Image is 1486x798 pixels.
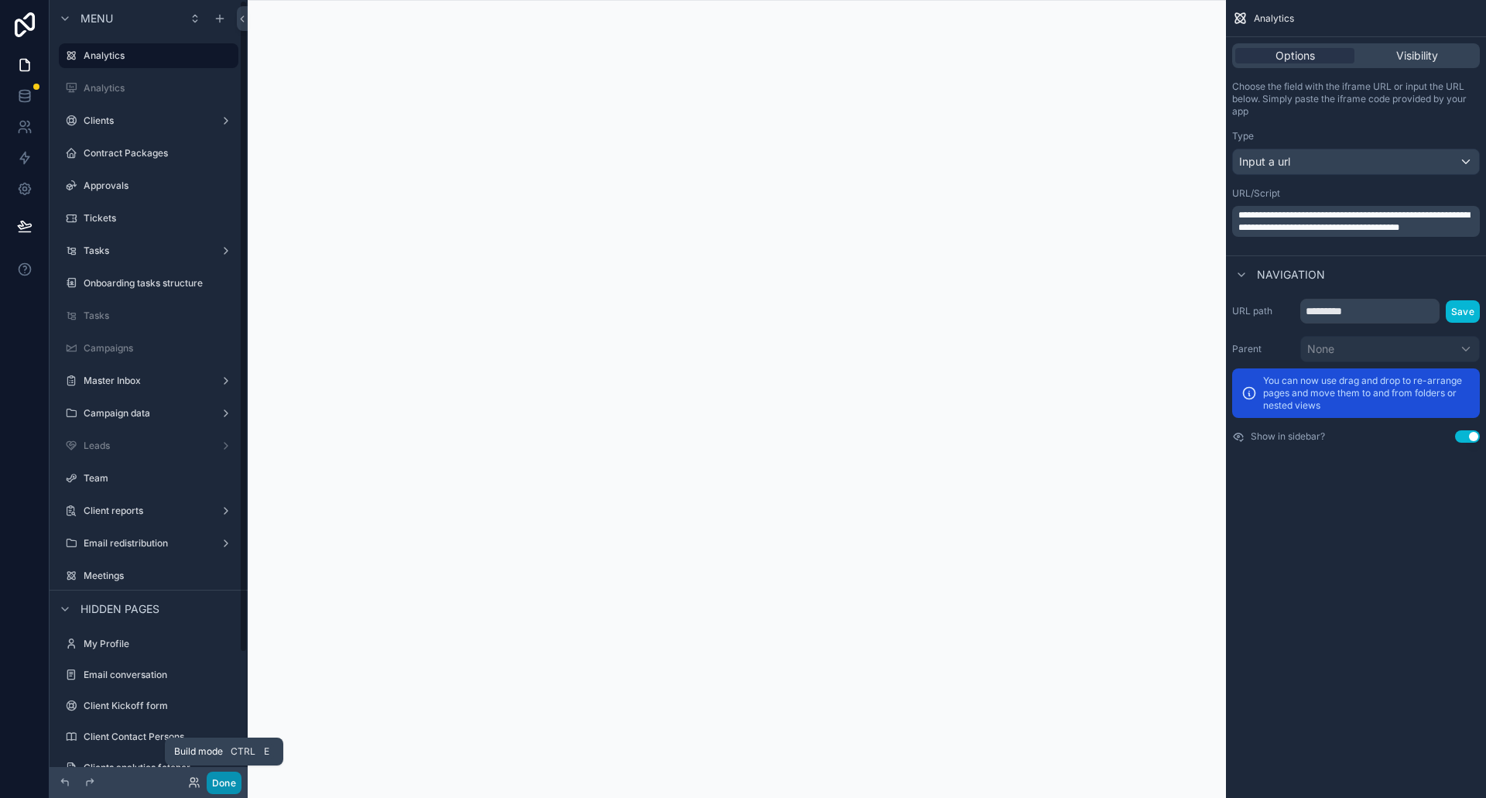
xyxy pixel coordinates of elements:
[59,76,238,101] a: Analytics
[1232,305,1294,317] label: URL path
[84,505,214,517] label: Client reports
[84,762,235,774] label: Clients analytics fetcher
[59,694,238,718] a: Client Kickoff form
[84,50,229,62] label: Analytics
[59,531,238,556] a: Email redistribution
[84,245,214,257] label: Tasks
[84,440,214,452] label: Leads
[260,745,272,758] span: E
[1446,300,1480,323] button: Save
[1275,48,1315,63] span: Options
[1263,375,1471,412] p: You can now use drag and drop to re-arrange pages and move them to and from folders or nested views
[59,632,238,656] a: My Profile
[84,115,214,127] label: Clients
[84,212,235,224] label: Tickets
[1232,149,1480,175] button: Input a url
[59,141,238,166] a: Contract Packages
[1232,343,1294,355] label: Parent
[207,772,241,794] button: Done
[80,601,159,617] span: Hidden pages
[84,472,235,485] label: Team
[1307,341,1334,357] span: None
[1396,48,1438,63] span: Visibility
[84,570,235,582] label: Meetings
[59,368,238,393] a: Master Inbox
[84,375,214,387] label: Master Inbox
[84,638,235,650] label: My Profile
[1232,206,1480,237] div: scrollable content
[174,745,223,758] span: Build mode
[59,108,238,133] a: Clients
[1232,130,1254,142] label: Type
[229,744,257,759] span: Ctrl
[59,563,238,588] a: Meetings
[1232,80,1480,118] p: Choose the field with the iframe URL or input the URL below. Simply paste the iframe code provide...
[59,238,238,263] a: Tasks
[59,206,238,231] a: Tickets
[1239,154,1290,170] span: Input a url
[59,663,238,687] a: Email conversation
[1251,430,1325,443] label: Show in sidebar?
[84,731,235,743] label: Client Contact Persons
[84,310,235,322] label: Tasks
[84,700,235,712] label: Client Kickoff form
[84,407,214,420] label: Campaign data
[1232,187,1280,200] label: URL/Script
[59,755,238,780] a: Clients analytics fetcher
[59,433,238,458] a: Leads
[1254,12,1294,25] span: Analytics
[1257,267,1325,283] span: Navigation
[59,498,238,523] a: Client reports
[59,724,238,749] a: Client Contact Persons
[84,342,235,354] label: Campaigns
[84,147,235,159] label: Contract Packages
[59,173,238,198] a: Approvals
[80,11,113,26] span: Menu
[59,466,238,491] a: Team
[84,180,235,192] label: Approvals
[59,401,238,426] a: Campaign data
[1300,336,1480,362] button: None
[59,43,238,68] a: Analytics
[84,82,235,94] label: Analytics
[84,277,235,289] label: Onboarding tasks structure
[59,303,238,328] a: Tasks
[84,669,235,681] label: Email conversation
[84,537,214,550] label: Email redistribution
[59,336,238,361] a: Campaigns
[59,271,238,296] a: Onboarding tasks structure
